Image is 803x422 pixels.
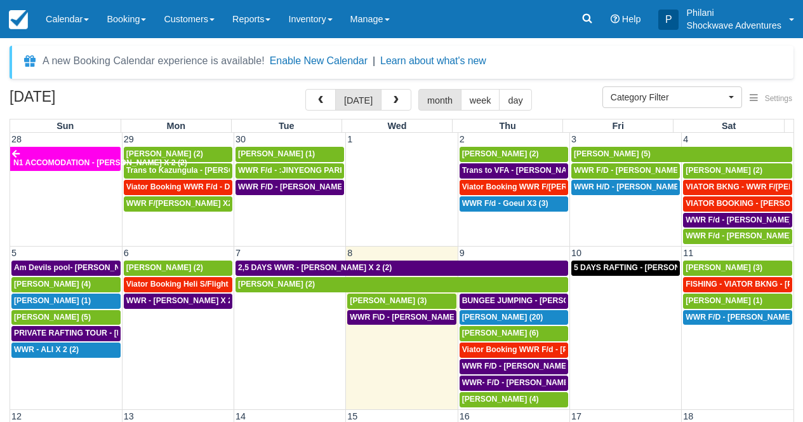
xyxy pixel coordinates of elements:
[234,411,247,421] span: 14
[499,121,515,131] span: Thu
[124,277,232,292] a: Viator Booking Heli S/Flight - [PERSON_NAME] X 1 (1)
[458,248,466,258] span: 9
[238,263,392,272] span: 2,5 DAYS WWR - [PERSON_NAME] X 2 (2)
[9,10,28,29] img: checkfront-main-nav-mini-logo.png
[462,182,639,191] span: Viator Booking WWR F/[PERSON_NAME] X 2 (2)
[124,163,232,179] a: Trans to Kazungula - [PERSON_NAME] x 1 (2)
[765,94,792,103] span: Settings
[570,411,583,421] span: 17
[570,248,583,258] span: 10
[499,89,531,111] button: day
[380,55,486,66] a: Learn about what's new
[123,411,135,421] span: 13
[460,147,568,162] a: [PERSON_NAME] (2)
[14,296,91,305] span: [PERSON_NAME] (1)
[346,411,359,421] span: 15
[462,378,590,387] span: WWR- F/D - [PERSON_NAME] 2 (2)
[462,362,595,371] span: WWR F/D - [PERSON_NAME] X 4 (4)
[279,121,295,131] span: Tue
[124,261,232,276] a: [PERSON_NAME] (2)
[683,277,792,292] a: FISHING - VIATOR BKNG - [PERSON_NAME] 2 (2)
[126,263,203,272] span: [PERSON_NAME] (2)
[462,329,539,337] span: [PERSON_NAME] (6)
[462,313,543,322] span: [PERSON_NAME] (20)
[571,147,792,162] a: [PERSON_NAME] (5)
[124,196,232,212] a: WWR F/[PERSON_NAME] X2 (2)
[460,310,568,325] a: [PERSON_NAME] (20)
[683,213,792,228] a: WWR F/d - [PERSON_NAME] X 2 (2)
[10,248,18,258] span: 5
[236,163,344,179] a: WWR F/d - :JINYEONG PARK X 4 (4)
[460,376,568,391] a: WWR- F/D - [PERSON_NAME] 2 (2)
[683,180,792,195] a: VIATOR BKNG - WWR F/[PERSON_NAME] 3 (3)
[722,121,736,131] span: Sat
[126,296,244,305] span: WWR - [PERSON_NAME] X 2 (2)
[686,296,762,305] span: [PERSON_NAME] (1)
[622,14,641,24] span: Help
[14,329,204,337] span: PRIVATE RAFTING TOUR - [PERSON_NAME] X 5 (5)
[683,229,792,244] a: WWR F/d - [PERSON_NAME] (1)
[571,180,680,195] a: WWR H/D - [PERSON_NAME] 5 (5)
[460,163,568,179] a: Trans to VFA - [PERSON_NAME] X 2 (2)
[460,196,568,212] a: WWR F/d - Goeul X3 (3)
[238,182,371,191] span: WWR F/D - [PERSON_NAME] X 1 (1)
[126,166,295,175] span: Trans to Kazungula - [PERSON_NAME] x 1 (2)
[335,89,382,111] button: [DATE]
[13,158,187,167] span: N1 ACCOMODATION - [PERSON_NAME] X 2 (2)
[43,53,265,69] div: A new Booking Calendar experience is available!
[683,294,792,309] a: [PERSON_NAME] (1)
[11,261,121,276] a: Am Devils pool- [PERSON_NAME] X 2 (2)
[10,134,23,144] span: 28
[236,147,344,162] a: [PERSON_NAME] (1)
[460,294,568,309] a: BUNGEE JUMPING - [PERSON_NAME] 2 (2)
[346,248,354,258] span: 8
[682,134,689,144] span: 4
[462,166,607,175] span: Trans to VFA - [PERSON_NAME] X 2 (2)
[611,91,726,104] span: Category Filter
[347,294,456,309] a: [PERSON_NAME] (3)
[613,121,624,131] span: Fri
[10,147,121,171] a: N1 ACCOMODATION - [PERSON_NAME] X 2 (2)
[270,55,368,67] button: Enable New Calendar
[458,134,466,144] span: 2
[574,182,700,191] span: WWR H/D - [PERSON_NAME] 5 (5)
[571,163,680,179] a: WWR F/D - [PERSON_NAME] X 4 (4)
[460,359,568,374] a: WWR F/D - [PERSON_NAME] X 4 (4)
[10,411,23,421] span: 12
[574,166,707,175] span: WWR F/D - [PERSON_NAME] X 4 (4)
[458,411,471,421] span: 16
[682,248,694,258] span: 11
[236,277,568,292] a: [PERSON_NAME] (2)
[462,199,548,208] span: WWR F/d - Goeul X3 (3)
[10,89,170,112] h2: [DATE]
[683,261,792,276] a: [PERSON_NAME] (3)
[683,163,792,179] a: [PERSON_NAME] (2)
[126,182,328,191] span: Viator Booking WWR F/d - Duty [PERSON_NAME] 2 (2)
[56,121,74,131] span: Sun
[742,90,800,108] button: Settings
[462,296,623,305] span: BUNGEE JUMPING - [PERSON_NAME] 2 (2)
[166,121,185,131] span: Mon
[234,248,242,258] span: 7
[683,196,792,212] a: VIATOR BOOKING - [PERSON_NAME] 2 (2)
[373,55,375,66] span: |
[462,149,539,158] span: [PERSON_NAME] (2)
[11,343,121,358] a: WWR - ALI X 2 (2)
[236,180,344,195] a: WWR F/D - [PERSON_NAME] X 1 (1)
[570,134,578,144] span: 3
[14,263,166,272] span: Am Devils pool- [PERSON_NAME] X 2 (2)
[238,280,315,289] span: [PERSON_NAME] (2)
[126,199,244,208] span: WWR F/[PERSON_NAME] X2 (2)
[11,326,121,341] a: PRIVATE RAFTING TOUR - [PERSON_NAME] X 5 (5)
[682,411,694,421] span: 18
[460,392,568,407] a: [PERSON_NAME] (4)
[602,86,742,108] button: Category Filter
[236,261,568,276] a: 2,5 DAYS WWR - [PERSON_NAME] X 2 (2)
[126,280,326,289] span: Viator Booking Heli S/Flight - [PERSON_NAME] X 1 (1)
[571,261,680,276] a: 5 DAYS RAFTING - [PERSON_NAME] X 2 (4)
[350,296,427,305] span: [PERSON_NAME] (3)
[658,10,679,30] div: P
[124,294,232,309] a: WWR - [PERSON_NAME] X 2 (2)
[14,313,91,322] span: [PERSON_NAME] (5)
[462,345,716,354] span: Viator Booking WWR F/d - [PERSON_NAME] [PERSON_NAME] X2 (2)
